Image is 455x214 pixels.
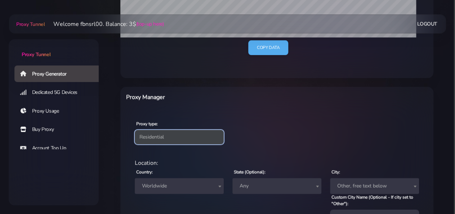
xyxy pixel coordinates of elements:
[126,92,298,102] h6: Proxy Manager
[135,178,224,194] span: Worldwide
[136,120,158,127] label: Proxy type:
[330,178,419,194] span: Other, free text below
[130,159,423,167] div: Location:
[45,20,164,28] li: Welcome fbnsrl00. Balance: 3$
[136,169,153,175] label: Country:
[16,21,45,28] span: Proxy Tunnel
[9,39,99,58] a: Proxy Tunnel
[14,65,104,82] a: Proxy Generator
[417,17,437,31] a: Logout
[331,169,340,175] label: City:
[14,121,104,138] a: Buy Proxy
[22,51,50,58] span: Proxy Tunnel
[420,179,446,205] iframe: Webchat Widget
[14,84,104,101] a: Dedicated 5G Devices
[237,181,317,191] span: Any
[14,103,104,119] a: Proxy Usage
[15,18,45,30] a: Proxy Tunnel
[234,169,266,175] label: State (Optional):
[136,20,164,28] a: (top-up here)
[139,181,219,191] span: Worldwide
[248,40,288,55] a: Copy data
[14,140,104,156] a: Account Top Up
[334,181,415,191] span: Other, free text below
[232,178,321,194] span: Any
[331,194,419,207] label: Custom City Name (Optional - If city set to "Other"):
